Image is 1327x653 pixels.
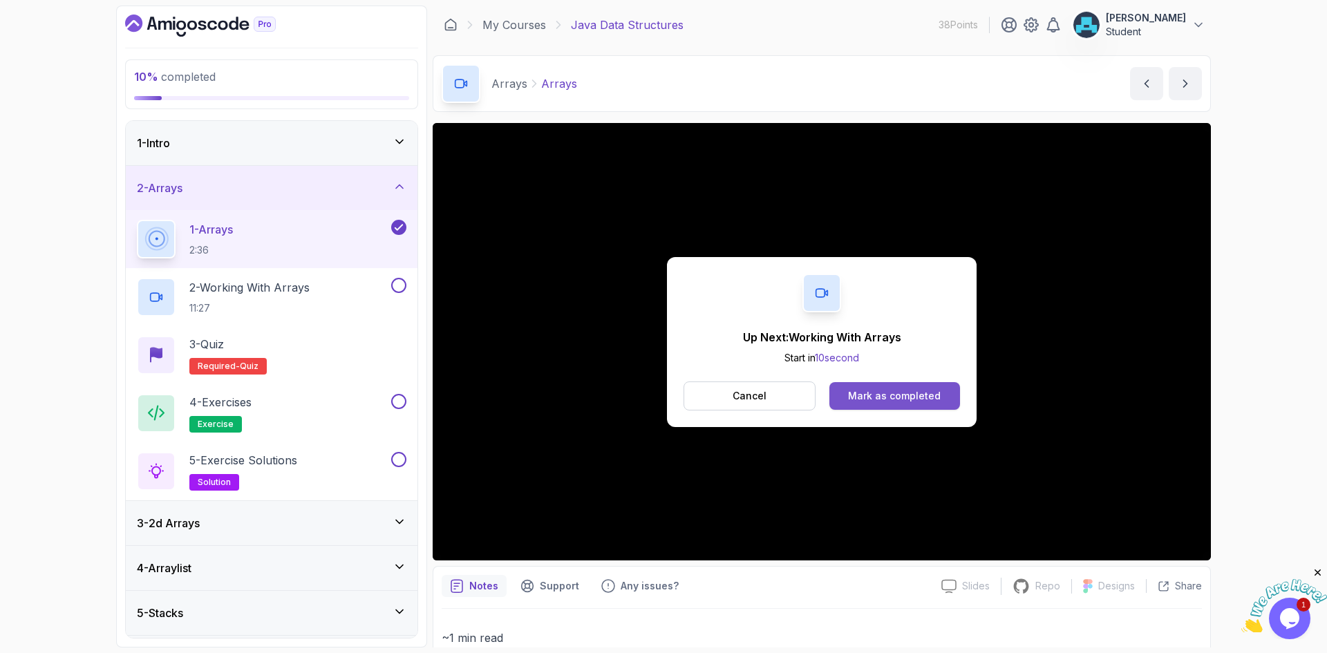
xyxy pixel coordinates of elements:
[621,579,679,593] p: Any issues?
[126,501,417,545] button: 3-2d Arrays
[189,221,233,238] p: 1 - Arrays
[684,381,816,410] button: Cancel
[189,394,252,410] p: 4 - Exercises
[1146,579,1202,593] button: Share
[189,243,233,257] p: 2:36
[1073,12,1100,38] img: user profile image
[1130,67,1163,100] button: previous content
[126,546,417,590] button: 4-Arraylist
[137,220,406,258] button: 1-Arrays2:36
[137,560,191,576] h3: 4 - Arraylist
[469,579,498,593] p: Notes
[189,336,224,352] p: 3 - Quiz
[733,389,766,403] p: Cancel
[442,628,1202,647] p: ~1 min read
[829,382,960,410] button: Mark as completed
[444,18,458,32] a: Dashboard
[962,579,990,593] p: Slides
[189,279,310,296] p: 2 - Working With Arrays
[571,17,684,33] p: Java Data Structures
[137,394,406,433] button: 4-Exercisesexercise
[1073,11,1205,39] button: user profile image[PERSON_NAME]Student
[137,605,183,621] h3: 5 - Stacks
[126,121,417,165] button: 1-Intro
[137,278,406,316] button: 2-Working With Arrays11:27
[137,515,200,531] h3: 3 - 2d Arrays
[743,329,901,346] p: Up Next: Working With Arrays
[743,351,901,365] p: Start in
[1106,25,1186,39] p: Student
[482,17,546,33] a: My Courses
[1098,579,1135,593] p: Designs
[198,477,231,488] span: solution
[540,579,579,593] p: Support
[134,70,158,84] span: 10 %
[137,452,406,491] button: 5-Exercise Solutionssolution
[189,452,297,469] p: 5 - Exercise Solutions
[593,575,687,597] button: Feedback button
[189,301,310,315] p: 11:27
[1035,579,1060,593] p: Repo
[137,135,170,151] h3: 1 - Intro
[848,389,941,403] div: Mark as completed
[815,352,859,363] span: 10 second
[541,75,577,92] p: Arrays
[512,575,587,597] button: Support button
[1175,579,1202,593] p: Share
[125,15,308,37] a: Dashboard
[240,361,258,372] span: quiz
[1241,567,1327,632] iframe: chat widget
[433,123,1211,560] iframe: 1 - Arrays
[126,591,417,635] button: 5-Stacks
[137,180,182,196] h3: 2 - Arrays
[939,18,978,32] p: 38 Points
[491,75,527,92] p: Arrays
[198,419,234,430] span: exercise
[134,70,216,84] span: completed
[442,575,507,597] button: notes button
[198,361,240,372] span: Required-
[1169,67,1202,100] button: next content
[1106,11,1186,25] p: [PERSON_NAME]
[137,336,406,375] button: 3-QuizRequired-quiz
[126,166,417,210] button: 2-Arrays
